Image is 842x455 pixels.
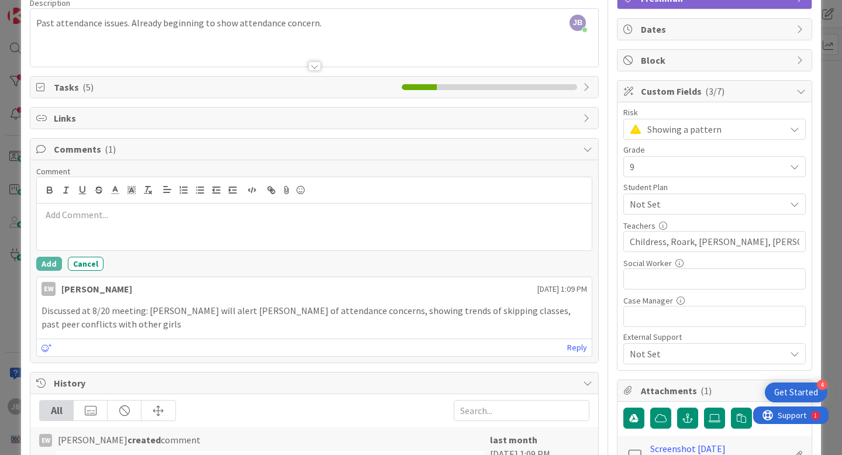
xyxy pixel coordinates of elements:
label: Case Manager [623,295,673,306]
span: Not Set [630,197,785,211]
div: Student Plan [623,183,806,191]
span: Block [641,53,791,67]
span: [PERSON_NAME] comment [58,433,201,447]
span: ( 1 ) [700,385,712,397]
span: Attachments [641,384,791,398]
span: Links [54,111,577,125]
div: Risk [623,108,806,116]
span: [DATE] 1:09 PM [537,283,587,295]
span: Support [25,2,53,16]
button: Add [36,257,62,271]
span: Not Set [630,347,785,361]
p: Discussed at 8/20 meeting: [PERSON_NAME] will alert [PERSON_NAME] of attendance concerns, showing... [42,304,587,330]
div: [PERSON_NAME] [61,282,132,296]
span: JB [570,15,586,31]
div: External Support [623,333,806,341]
span: Showing a pattern [647,121,779,137]
div: All [40,401,74,420]
span: History [54,376,577,390]
div: EW [39,434,52,447]
span: ( 1 ) [105,143,116,155]
span: 9 [630,158,779,175]
span: Comments [54,142,577,156]
label: Teachers [623,220,655,231]
div: 4 [817,380,827,390]
label: Social Worker [623,258,672,268]
span: Dates [641,22,791,36]
div: Get Started [774,387,818,398]
span: ( 5 ) [82,81,94,93]
span: ( 3/7 ) [705,85,724,97]
b: created [127,434,161,446]
div: Open Get Started checklist, remaining modules: 4 [765,382,827,402]
span: Comment [36,166,70,177]
div: EW [42,282,56,296]
a: Reply [567,340,587,355]
span: Tasks [54,80,396,94]
p: Past attendance issues. Already beginning to show attendance concern. [36,16,592,30]
div: Grade [623,146,806,154]
button: Cancel [68,257,103,271]
div: 1 [61,5,64,14]
span: Custom Fields [641,84,791,98]
b: last month [490,434,537,446]
input: Search... [454,400,589,421]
